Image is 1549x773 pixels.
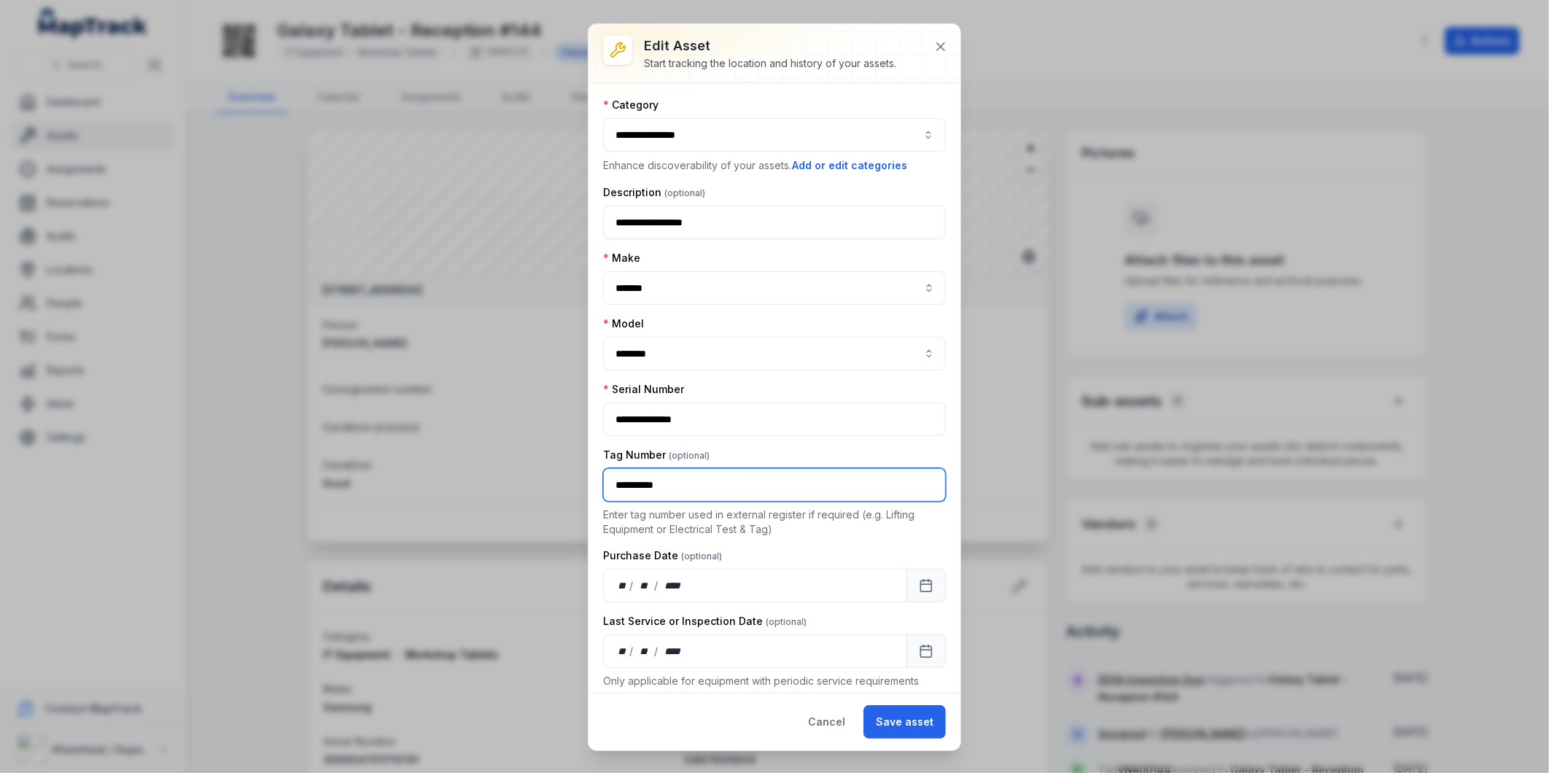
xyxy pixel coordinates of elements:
button: Cancel [796,705,858,739]
div: / [630,644,635,659]
div: month, [635,644,655,659]
label: Description [603,185,705,200]
div: month, [635,578,655,593]
p: Enter tag number used in external register if required (e.g. Lifting Equipment or Electrical Test... [603,508,946,537]
button: Save asset [863,705,946,739]
div: / [654,644,659,659]
label: Serial Number [603,382,684,397]
button: Add or edit categories [791,158,908,174]
label: Tag Number [603,448,710,462]
label: Purchase Date [603,548,722,563]
button: Calendar [907,634,946,668]
div: year, [659,578,686,593]
label: Model [603,316,644,331]
label: Last Service or Inspection Date [603,614,807,629]
button: Calendar [907,569,946,602]
h3: Edit asset [644,36,896,56]
input: asset-edit:cf[8d30bdcc-ee20-45c2-b158-112416eb6043]-label [603,271,946,305]
div: / [654,578,659,593]
p: Enhance discoverability of your assets. [603,158,946,174]
div: day, [616,578,630,593]
div: day, [616,644,630,659]
p: Only applicable for equipment with periodic service requirements [603,674,946,688]
div: / [630,578,635,593]
div: Start tracking the location and history of your assets. [644,56,896,71]
label: Make [603,251,640,265]
div: year, [659,644,686,659]
input: asset-edit:cf[5827e389-34f9-4b46-9346-a02c2bfa3a05]-label [603,337,946,370]
label: Category [603,98,659,112]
